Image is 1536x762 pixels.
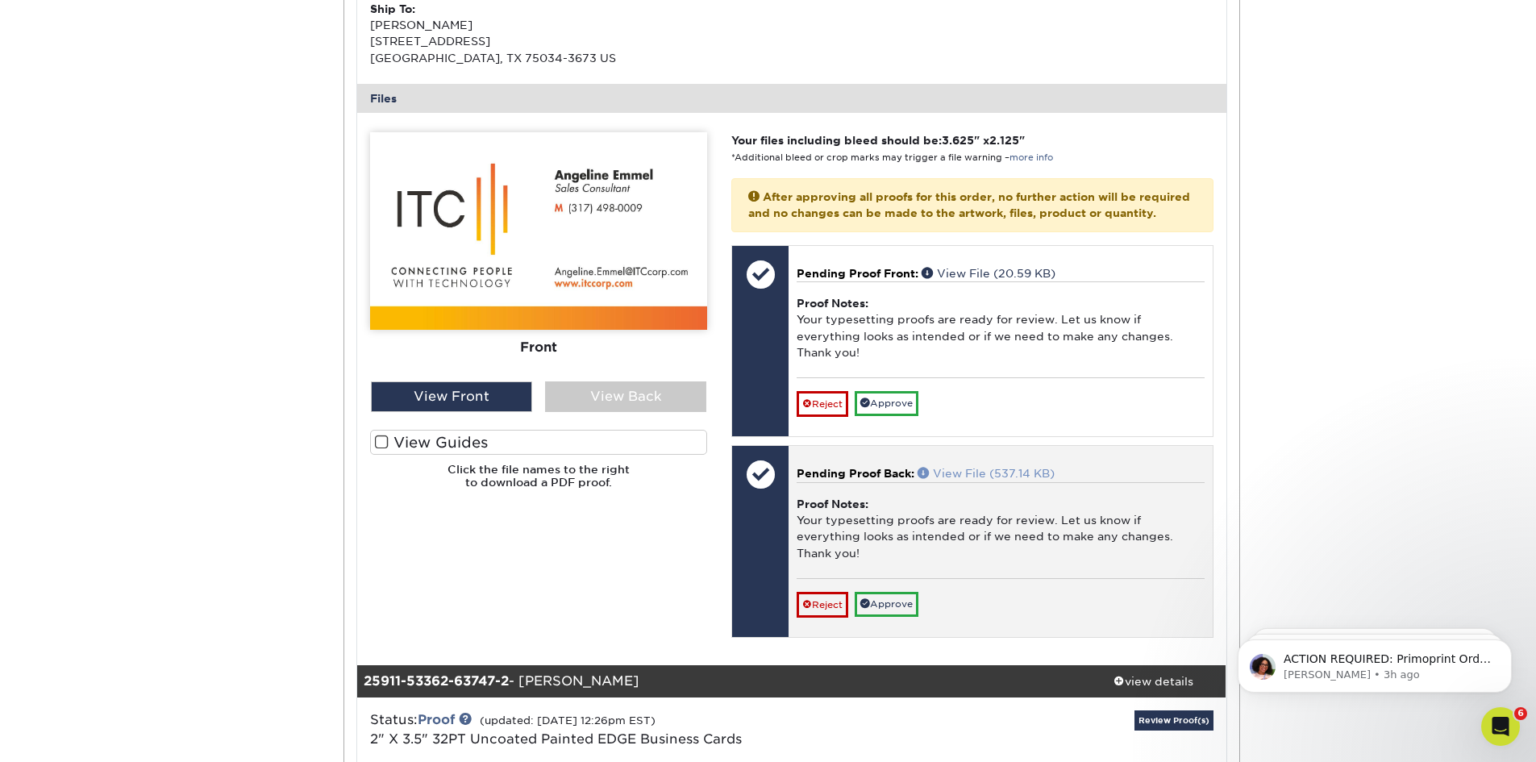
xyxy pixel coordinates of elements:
[418,712,455,727] a: Proof
[855,592,918,617] a: Approve
[797,498,868,510] strong: Proof Notes:
[797,482,1204,578] div: Your typesetting proofs are ready for review. Let us know if everything looks as intended or if w...
[370,1,792,67] div: [PERSON_NAME] [STREET_ADDRESS] [GEOGRAPHIC_DATA], TX 75034-3673 US
[855,391,918,416] a: Approve
[731,152,1053,163] small: *Additional bleed or crop marks may trigger a file warning –
[922,267,1055,280] a: View File (20.59 KB)
[942,134,974,147] span: 3.625
[748,190,1190,219] strong: After approving all proofs for this order, no further action will be required and no changes can ...
[797,391,848,417] a: Reject
[357,84,1226,113] div: Files
[370,330,707,365] div: Front
[731,134,1025,147] strong: Your files including bleed should be: " x "
[358,710,936,749] div: Status:
[545,381,706,412] div: View Back
[1134,710,1213,731] a: Review Proof(s)
[797,297,868,310] strong: Proof Notes:
[1481,707,1520,746] iframe: Intercom live chat
[1081,665,1226,697] a: view details
[797,267,918,280] span: Pending Proof Front:
[1514,707,1527,720] span: 6
[371,381,532,412] div: View Front
[370,430,707,455] label: View Guides
[364,673,509,689] strong: 25911-53362-63747-2
[797,467,914,480] span: Pending Proof Back:
[1213,606,1536,718] iframe: Intercom notifications message
[357,665,1081,697] div: - [PERSON_NAME]
[918,467,1055,480] a: View File (537.14 KB)
[1009,152,1053,163] a: more info
[370,463,707,502] h6: Click the file names to the right to download a PDF proof.
[1081,673,1226,689] div: view details
[480,714,656,727] small: (updated: [DATE] 12:26pm EST)
[370,2,415,15] strong: Ship To:
[370,731,742,747] a: 2" X 3.5" 32PT Uncoated Painted EDGE Business Cards
[797,281,1204,377] div: Your typesetting proofs are ready for review. Let us know if everything looks as intended or if w...
[989,134,1019,147] span: 2.125
[797,592,848,618] a: Reject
